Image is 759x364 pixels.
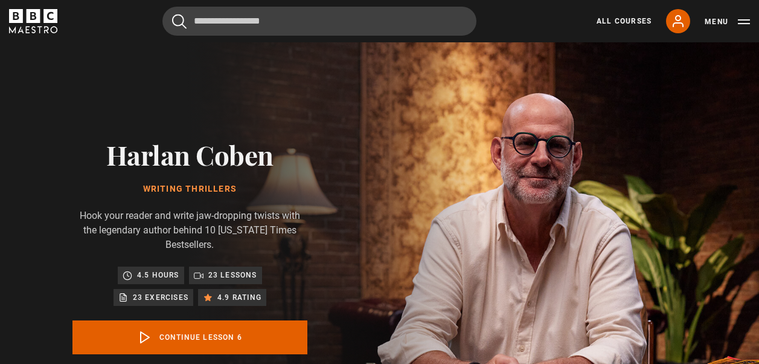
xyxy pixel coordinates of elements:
[72,209,307,252] p: Hook your reader and write jaw-dropping twists with the legendary author behind 10 [US_STATE] Tim...
[172,14,187,29] button: Submit the search query
[72,139,307,170] h2: Harlan Coben
[72,184,307,194] h1: Writing Thrillers
[72,320,307,354] a: Continue lesson 6
[208,269,257,281] p: 23 lessons
[9,9,57,33] svg: BBC Maestro
[705,16,750,28] button: Toggle navigation
[162,7,476,36] input: Search
[133,291,188,304] p: 23 exercises
[217,291,261,304] p: 4.9 rating
[137,269,179,281] p: 4.5 hours
[597,16,652,27] a: All Courses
